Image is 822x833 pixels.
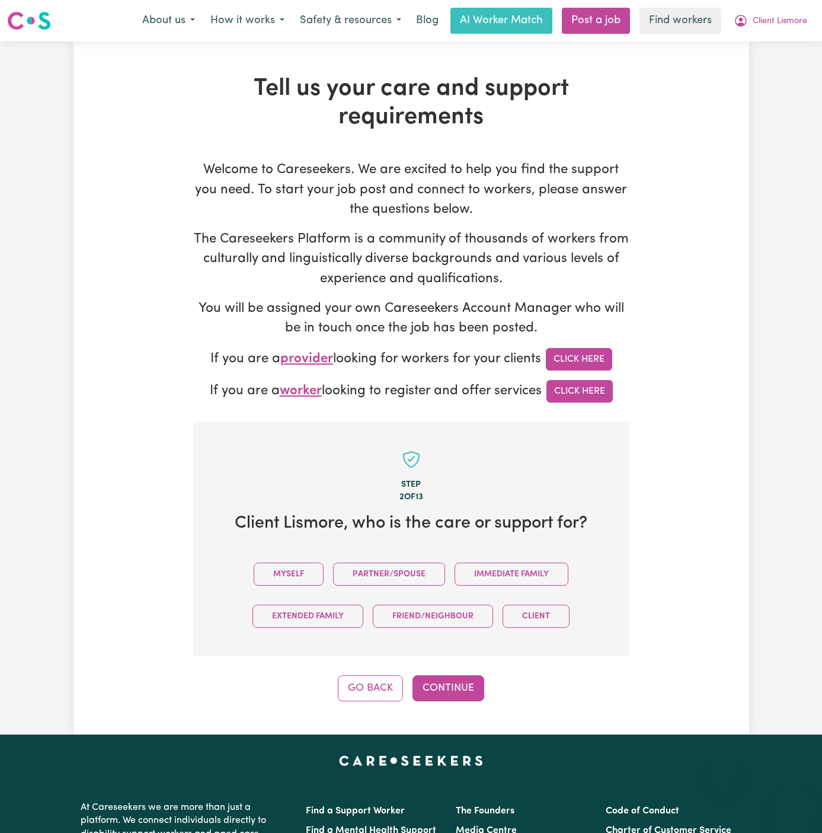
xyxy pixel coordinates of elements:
div: Step [212,478,610,491]
a: Careseekers home page [339,756,483,765]
h1: Tell us your care and support requirements [193,75,629,132]
iframe: Close message [711,757,735,781]
iframe: Button to launch messaging window [775,786,813,824]
p: You will be assigned your own Careseekers Account Manager who will be in touch once the job has b... [193,299,629,339]
button: Partner/Spouse [333,563,445,586]
button: Continue [412,675,484,701]
a: Click Here [546,380,613,403]
button: About us [135,8,203,33]
a: Code of Conduct [606,806,679,816]
button: My Account [726,8,815,33]
a: Blog [409,8,446,34]
p: Welcome to Careseekers. We are excited to help you find the support you need. To start your job p... [193,160,629,220]
p: If you are a looking for workers for your clients [193,348,629,371]
button: Immediate Family [455,563,568,586]
img: Careseekers logo [7,10,51,31]
h2: Client Lismore , who is the care or support for? [212,513,610,534]
p: The Careseekers Platform is a community of thousands of workers from culturally and linguisticall... [193,229,629,289]
span: worker [280,384,322,398]
span: Client Lismore [753,15,807,28]
div: 2 of 13 [212,491,610,504]
button: How it works [203,8,292,33]
button: Safety & resources [292,8,409,33]
a: Find workers [639,8,721,34]
span: provider [280,352,333,366]
p: If you are a looking to register and offer services [193,380,629,403]
a: AI Worker Match [450,8,552,34]
button: Myself [254,563,324,586]
a: Careseekers logo [7,7,51,34]
a: The Founders [456,806,514,816]
a: Click Here [546,348,612,371]
a: Post a job [562,8,630,34]
button: Go Back [338,675,403,701]
button: Friend/Neighbour [373,605,493,628]
a: Find a Support Worker [306,806,405,816]
button: Extended Family [252,605,363,628]
button: Client [503,605,570,628]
